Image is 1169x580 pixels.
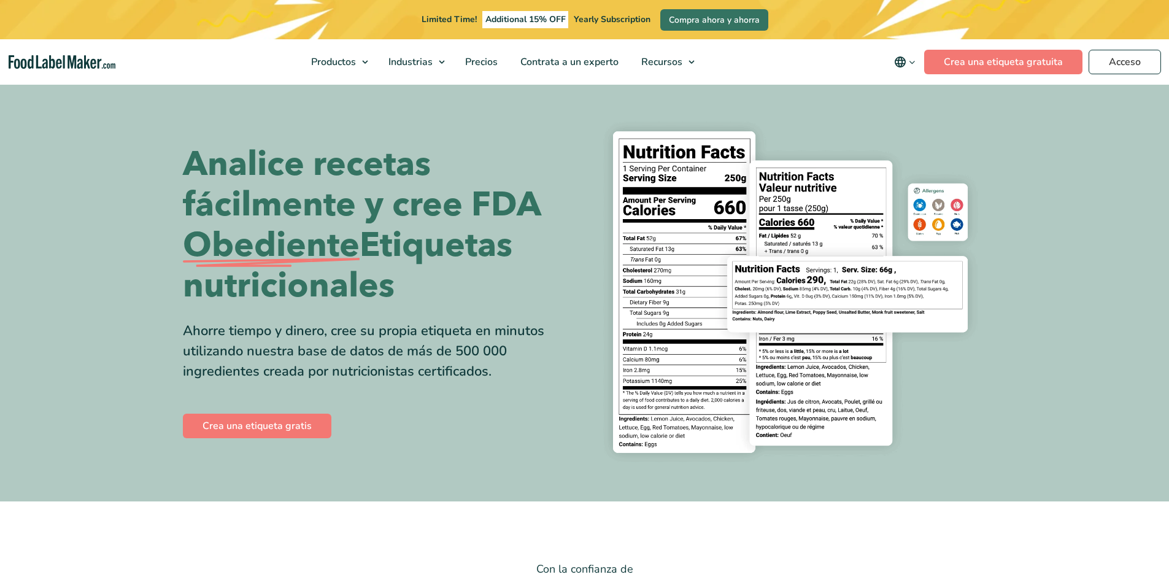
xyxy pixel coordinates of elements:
font: Crea una etiqueta gratis [203,419,312,433]
font: Industrias [388,55,433,69]
a: Crea una etiqueta gratuita [924,50,1082,74]
font: Precios [465,55,498,69]
font: Productos [311,55,356,69]
a: Crea una etiqueta gratis [183,414,331,438]
a: Productos [300,39,374,85]
font: Con la confianza de [536,562,633,576]
font: Ahorre tiempo y dinero, cree su propia etiqueta en minutos utilizando nuestra base de datos de má... [183,322,544,381]
font: Contrata a un experto [520,55,619,69]
font: Obediente [183,222,360,268]
span: Limited Time! [422,14,477,25]
a: Precios [454,39,506,85]
font: Recursos [641,55,682,69]
font: Compra ahora y ahorra [669,14,760,26]
font: Acceso [1109,55,1141,69]
span: Yearly Subscription [574,14,650,25]
a: Industrias [377,39,451,85]
font: Analice recetas fácilmente y cree FDA [183,141,541,228]
font: Crea una etiqueta gratuita [944,55,1063,69]
a: Recursos [630,39,701,85]
a: Contrata a un experto [509,39,627,85]
a: Compra ahora y ahorra [660,9,768,31]
span: Additional 15% OFF [482,11,569,28]
a: Acceso [1089,50,1161,74]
